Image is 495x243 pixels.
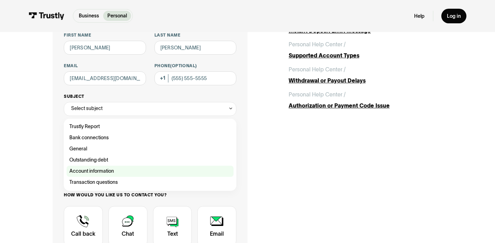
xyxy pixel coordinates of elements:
input: Howard [154,41,236,55]
a: Personal [103,11,131,21]
label: Subject [64,94,236,99]
label: First name [64,32,146,38]
p: Business [79,12,99,19]
label: Last name [154,32,236,38]
span: (Optional) [170,63,197,68]
img: Trustly Logo [29,12,65,20]
label: Phone [154,63,236,69]
a: Business [75,11,103,21]
span: Account information [69,167,114,175]
label: Email [64,63,146,69]
div: Withdrawal or Payout Delays [289,77,442,85]
a: Personal Help Center /Authorization or Payment Code Issue [289,91,442,110]
a: Personal Help Center /Supported Account Types [289,40,442,60]
div: Personal Help Center / [289,91,346,99]
div: Authorization or Payment Code Issue [289,102,442,110]
input: alex@mail.com [64,71,146,85]
div: Select subject [71,104,102,113]
aside: Language selected: English (United States) [7,232,42,241]
a: Personal Help Center /Withdrawal or Payout Delays [289,65,442,85]
div: Select subject [64,102,236,116]
span: General [69,145,87,153]
p: Personal [107,12,127,19]
ul: Language list [14,232,42,241]
div: Personal Help Center / [289,65,346,74]
a: Log in [441,9,466,23]
a: Help [414,13,425,19]
span: Transaction questions [69,178,118,187]
div: Supported Account Types [289,52,442,60]
div: Log in [447,13,461,19]
div: Personal Help Center / [289,40,346,49]
input: (555) 555-5555 [154,71,236,85]
span: Trustly Report [69,123,100,131]
nav: Select subject [64,116,236,191]
input: Alex [64,41,146,55]
span: Bank connections [69,134,109,142]
label: How would you like us to contact you? [64,192,236,198]
span: Outstanding debt [69,156,108,164]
